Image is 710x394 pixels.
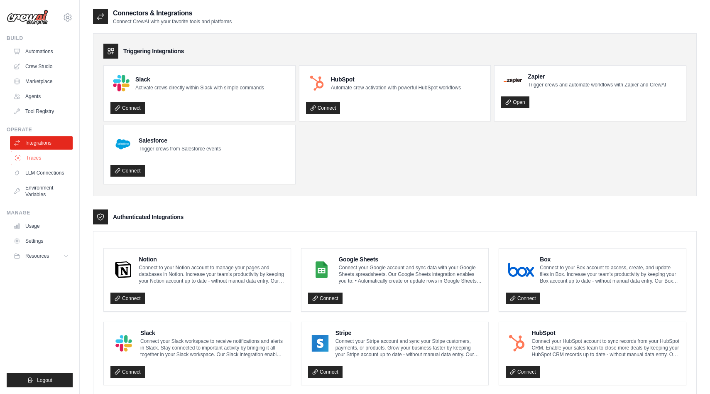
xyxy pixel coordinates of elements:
[139,264,284,284] p: Connect to your Notion account to manage your pages and databases in Notion. Increase your team’s...
[501,96,529,108] a: Open
[140,338,284,358] p: Connect your Slack workspace to receive notifications and alerts in Slack. Stay connected to impo...
[10,60,73,73] a: Crew Studio
[331,84,461,91] p: Automate crew activation with powerful HubSpot workflows
[308,366,343,378] a: Connect
[10,219,73,233] a: Usage
[311,261,333,278] img: Google Sheets Logo
[7,10,48,25] img: Logo
[306,102,340,114] a: Connect
[113,335,135,352] img: Slack Logo
[335,329,482,337] h4: Stripe
[335,338,482,358] p: Connect your Stripe account and sync your Stripe customers, payments, or products. Grow your busi...
[139,145,221,152] p: Trigger crews from Salesforce events
[10,136,73,150] a: Integrations
[110,293,145,304] a: Connect
[308,293,343,304] a: Connect
[10,90,73,103] a: Agents
[10,75,73,88] a: Marketplace
[508,261,534,278] img: Box Logo
[110,165,145,177] a: Connect
[540,255,679,263] h4: Box
[25,253,49,259] span: Resources
[506,366,540,378] a: Connect
[113,213,184,221] h3: Authenticated Integrations
[135,84,264,91] p: Activate crews directly within Slack with simple commands
[113,261,133,278] img: Notion Logo
[7,126,73,133] div: Operate
[331,75,461,84] h4: HubSpot
[7,35,73,42] div: Build
[528,72,666,81] h4: Zapier
[7,373,73,387] button: Logout
[311,335,330,352] img: Stripe Logo
[10,166,73,180] a: LLM Connections
[10,234,73,248] a: Settings
[113,75,130,91] img: Slack Logo
[140,329,284,337] h4: Slack
[10,105,73,118] a: Tool Registry
[37,377,52,384] span: Logout
[123,47,184,55] h3: Triggering Integrations
[338,264,482,284] p: Connect your Google account and sync data with your Google Sheets spreadsheets. Our Google Sheets...
[10,249,73,263] button: Resources
[508,335,526,352] img: HubSpot Logo
[308,75,325,91] img: HubSpot Logo
[110,366,145,378] a: Connect
[528,81,666,88] p: Trigger crews and automate workflows with Zapier and CrewAI
[338,255,482,263] h4: Google Sheets
[531,338,679,358] p: Connect your HubSpot account to sync records from your HubSpot CRM. Enable your sales team to clo...
[506,293,540,304] a: Connect
[113,8,232,18] h2: Connectors & Integrations
[531,329,679,337] h4: HubSpot
[10,45,73,58] a: Automations
[540,264,679,284] p: Connect to your Box account to access, create, and update files in Box. Increase your team’s prod...
[135,75,264,84] h4: Slack
[10,181,73,201] a: Environment Variables
[110,102,145,114] a: Connect
[139,136,221,145] h4: Salesforce
[113,134,133,154] img: Salesforce Logo
[504,78,522,83] img: Zapier Logo
[113,18,232,25] p: Connect CrewAI with your favorite tools and platforms
[7,209,73,216] div: Manage
[139,255,284,263] h4: Notion
[11,151,73,165] a: Traces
